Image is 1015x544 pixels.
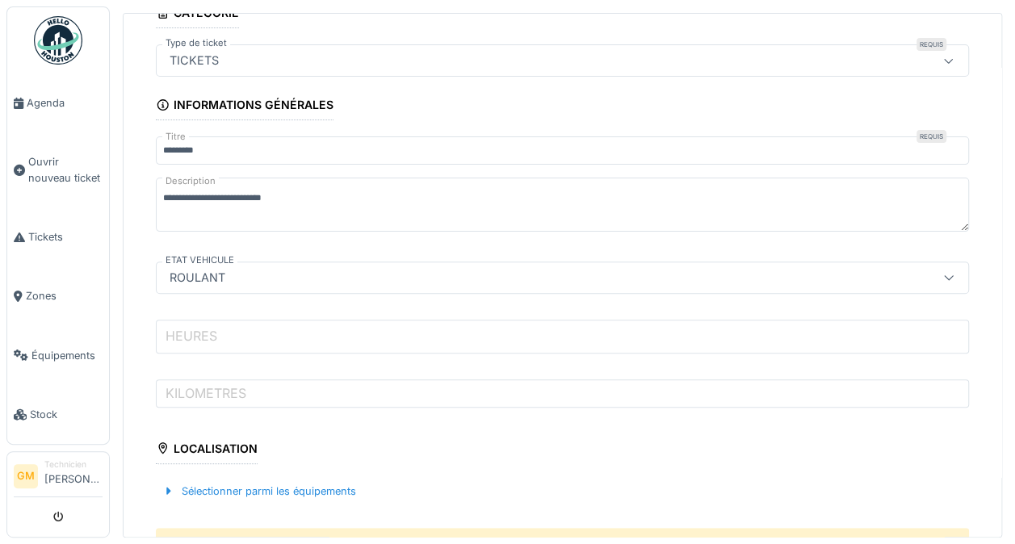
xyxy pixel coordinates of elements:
[14,458,103,497] a: GM Technicien[PERSON_NAME]
[156,1,239,28] div: Catégorie
[7,266,109,325] a: Zones
[30,407,103,422] span: Stock
[162,130,189,144] label: Titre
[163,269,232,287] div: ROULANT
[7,73,109,132] a: Agenda
[14,464,38,488] li: GM
[7,132,109,207] a: Ouvrir nouveau ticket
[162,36,230,50] label: Type de ticket
[28,229,103,245] span: Tickets
[7,207,109,266] a: Tickets
[162,326,220,345] label: HEURES
[44,458,103,471] div: Technicien
[156,480,363,502] div: Sélectionner parmi les équipements
[916,130,946,143] div: Requis
[156,437,258,464] div: Localisation
[34,16,82,65] img: Badge_color-CXgf-gQk.svg
[44,458,103,493] li: [PERSON_NAME]
[162,253,237,267] label: ETAT VEHICULE
[163,52,225,69] div: TICKETS
[31,348,103,363] span: Équipements
[162,383,250,403] label: KILOMETRES
[7,385,109,444] a: Stock
[28,154,103,185] span: Ouvrir nouveau ticket
[27,95,103,111] span: Agenda
[162,171,219,191] label: Description
[156,93,333,120] div: Informations générales
[7,326,109,385] a: Équipements
[26,288,103,303] span: Zones
[916,38,946,51] div: Requis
